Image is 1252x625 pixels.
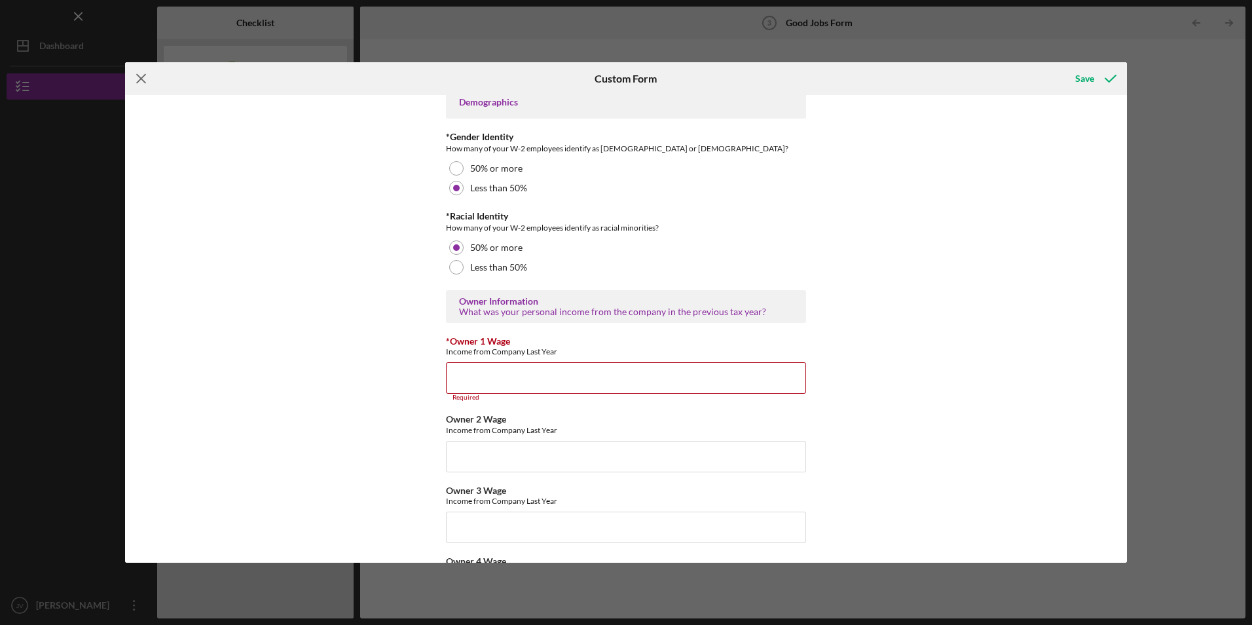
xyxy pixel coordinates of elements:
[446,132,806,142] div: *Gender Identity
[446,413,506,425] label: Owner 2 Wage
[459,296,793,307] div: Owner Information
[446,485,506,496] label: Owner 3 Wage
[459,307,793,317] div: What was your personal income from the company in the previous tax year?
[446,221,806,235] div: How many of your W-2 employees identify as racial minorities?
[446,496,806,506] div: Income from Company Last Year
[470,262,527,273] label: Less than 50%
[459,97,793,107] div: Demographics
[446,556,506,567] label: Owner 4 Wage
[446,211,806,221] div: *Racial Identity
[446,142,806,155] div: How many of your W-2 employees identify as [DEMOGRAPHIC_DATA] or [DEMOGRAPHIC_DATA]?
[470,183,527,193] label: Less than 50%
[470,242,523,253] label: 50% or more
[470,163,523,174] label: 50% or more
[1075,66,1094,92] div: Save
[446,394,806,402] div: Required
[446,425,806,435] div: Income from Company Last Year
[1062,66,1127,92] button: Save
[595,73,657,85] h6: Custom Form
[446,347,806,356] div: Income from Company Last Year
[446,335,510,347] label: *Owner 1 Wage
